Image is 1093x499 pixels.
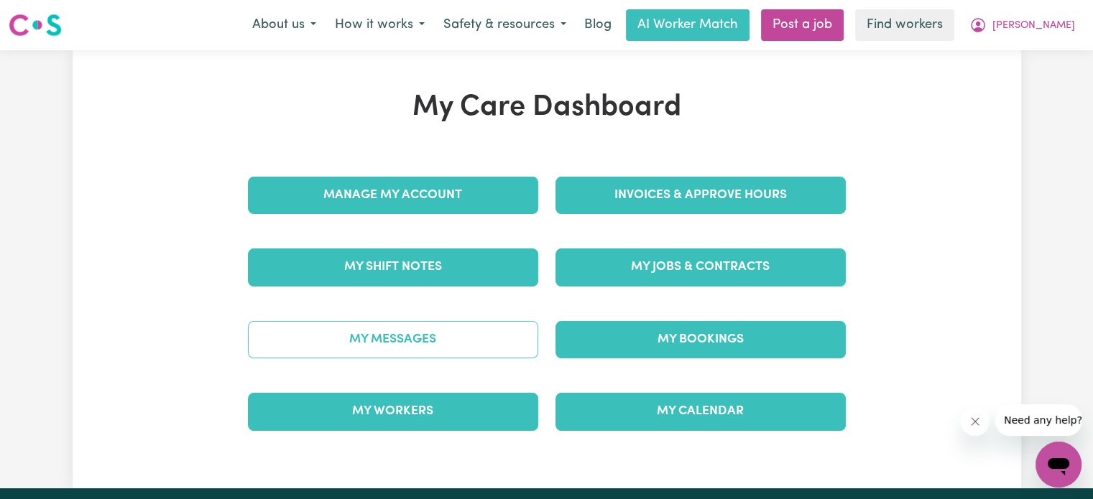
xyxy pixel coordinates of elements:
button: How it works [326,10,434,40]
iframe: Close message [961,407,990,436]
a: Careseekers logo [9,9,62,42]
a: My Messages [248,321,538,358]
a: My Calendar [555,393,846,430]
a: Invoices & Approve Hours [555,177,846,214]
a: Manage My Account [248,177,538,214]
a: AI Worker Match [626,9,750,41]
button: Safety & resources [434,10,576,40]
button: About us [243,10,326,40]
iframe: Message from company [995,404,1082,436]
a: My Shift Notes [248,248,538,286]
a: Blog [576,9,620,41]
span: [PERSON_NAME] [992,18,1075,34]
a: My Jobs & Contracts [555,248,846,286]
h1: My Care Dashboard [239,90,854,125]
a: Find workers [855,9,954,41]
button: My Account [960,10,1084,40]
a: My Bookings [555,321,846,358]
img: Careseekers logo [9,12,62,38]
iframe: Button to launch messaging window [1036,442,1082,488]
span: Need any help? [9,10,87,22]
a: My Workers [248,393,538,430]
a: Post a job [761,9,844,41]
